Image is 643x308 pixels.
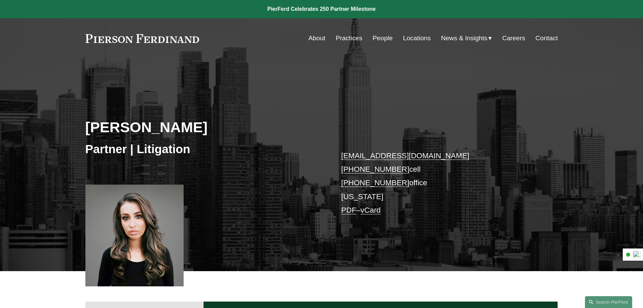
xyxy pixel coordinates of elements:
a: Careers [502,32,525,45]
a: [EMAIL_ADDRESS][DOMAIN_NAME] [341,151,469,160]
a: Contact [535,32,558,45]
a: Locations [403,32,431,45]
a: folder dropdown [441,32,492,45]
a: [PHONE_NUMBER] [341,179,409,187]
a: PDF [341,206,356,214]
h2: [PERSON_NAME] [85,118,322,136]
a: [PHONE_NUMBER] [341,165,409,173]
a: Search this site [585,296,632,308]
a: Practices [336,32,362,45]
p: cell office [US_STATE] – [341,149,538,217]
span: News & Insights [441,32,488,44]
h3: Partner | Litigation [85,142,322,157]
a: About [309,32,325,45]
a: vCard [360,206,381,214]
a: People [373,32,393,45]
